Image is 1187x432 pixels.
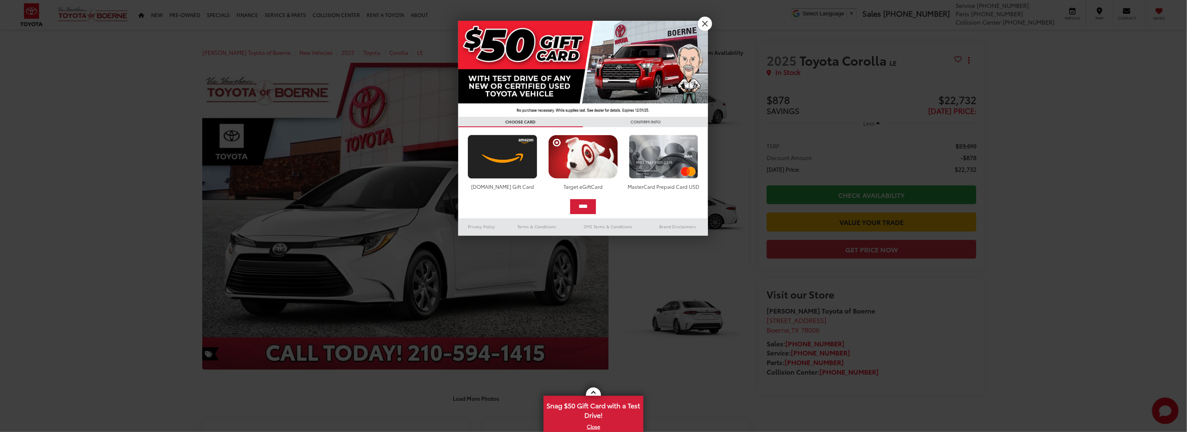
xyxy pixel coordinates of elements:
a: Terms & Conditions [505,222,569,232]
img: amazoncard.png [466,135,539,179]
h3: CONFIRM INFO [583,117,708,127]
a: Brand Disclaimers [647,222,708,232]
div: [DOMAIN_NAME] Gift Card [466,183,539,190]
img: mastercard.png [627,135,700,179]
div: MasterCard Prepaid Card USD [627,183,700,190]
img: 42635_top_851395.jpg [458,21,708,117]
img: targetcard.png [546,135,620,179]
div: Target eGiftCard [546,183,620,190]
h3: CHOOSE CARD [458,117,583,127]
span: Snag $50 Gift Card with a Test Drive! [544,397,643,422]
a: SMS Terms & Conditions [569,222,647,232]
a: Privacy Policy [458,222,505,232]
